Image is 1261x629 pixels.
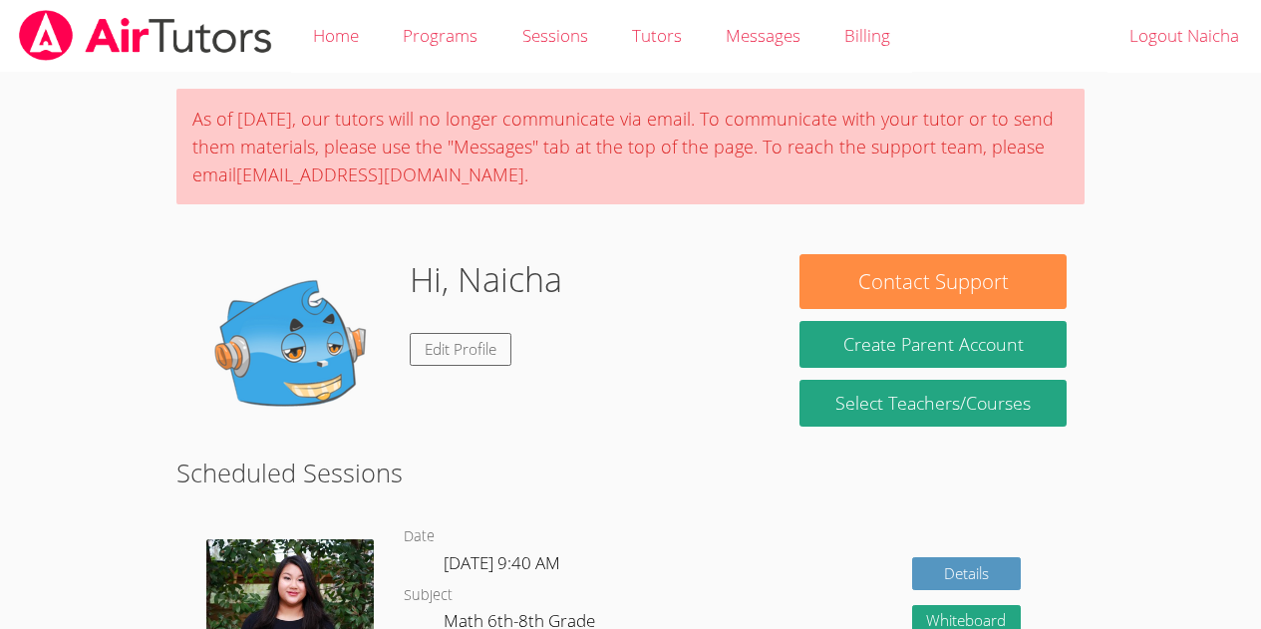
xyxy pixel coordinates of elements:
[410,254,562,305] h1: Hi, Naicha
[444,551,560,574] span: [DATE] 9:40 AM
[912,557,1022,590] a: Details
[410,333,511,366] a: Edit Profile
[176,454,1085,491] h2: Scheduled Sessions
[799,254,1066,309] button: Contact Support
[404,583,453,608] dt: Subject
[17,10,274,61] img: airtutors_banner-c4298cdbf04f3fff15de1276eac7730deb9818008684d7c2e4769d2f7ddbe033.png
[799,380,1066,427] a: Select Teachers/Courses
[176,89,1085,204] div: As of [DATE], our tutors will no longer communicate via email. To communicate with your tutor or ...
[404,524,435,549] dt: Date
[194,254,394,454] img: default.png
[726,24,800,47] span: Messages
[799,321,1066,368] button: Create Parent Account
